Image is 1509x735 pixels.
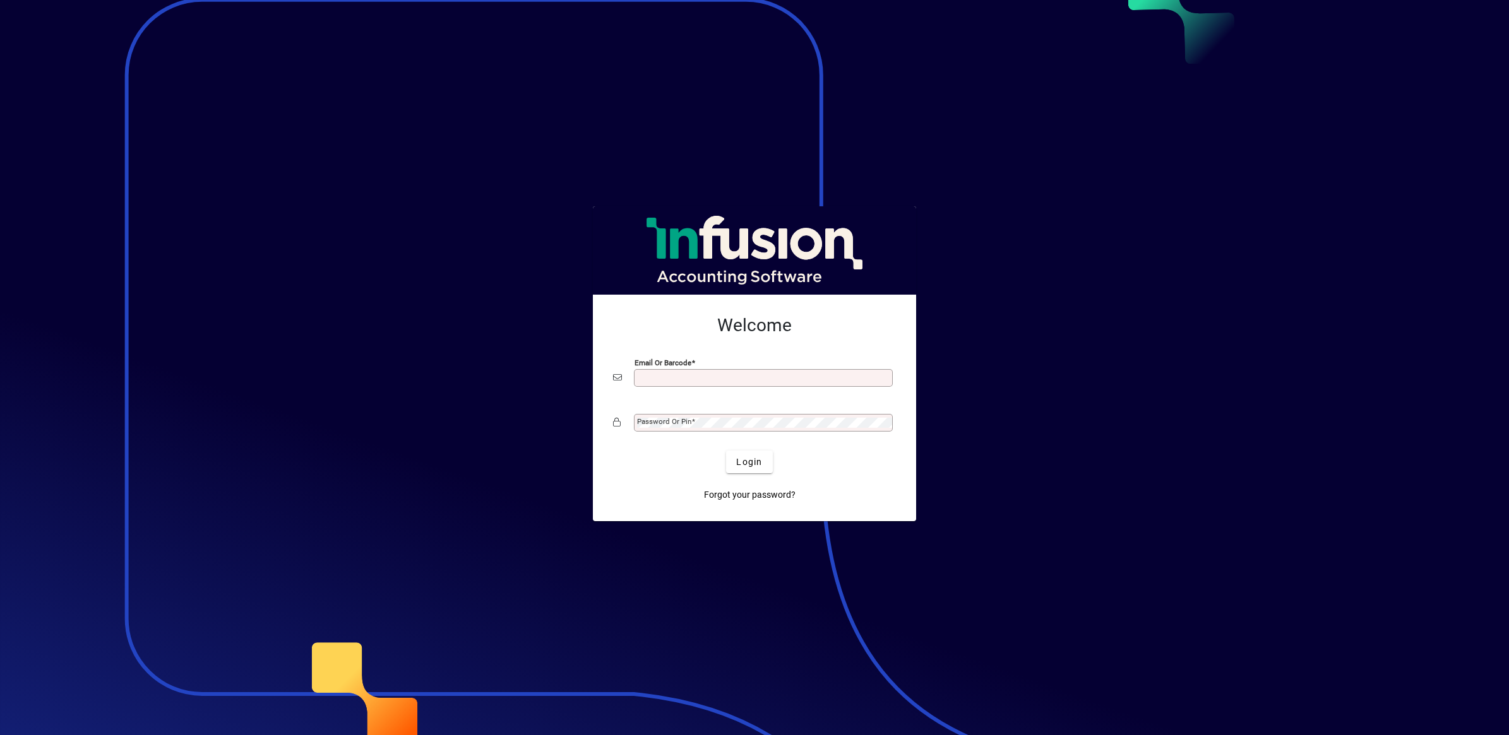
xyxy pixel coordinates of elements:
mat-label: Password or Pin [637,417,691,426]
span: Forgot your password? [704,488,796,502]
h2: Welcome [613,315,896,336]
span: Login [736,456,762,469]
mat-label: Email or Barcode [635,358,691,367]
button: Login [726,450,772,473]
a: Forgot your password? [699,483,801,506]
